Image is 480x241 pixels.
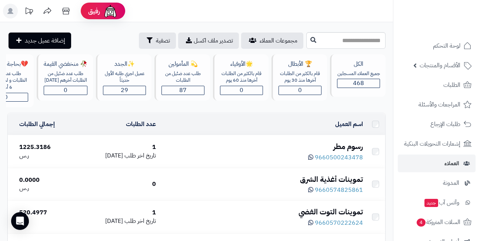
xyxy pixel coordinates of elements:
[80,208,156,217] div: 1
[279,70,321,84] div: قام بالكثير من الطلبات آخرها منذ 30 يوم
[124,151,156,160] span: تاريخ اخر طلب
[20,4,38,20] a: تحديثات المنصة
[315,218,363,227] span: 9660570222624
[161,60,204,68] div: 💫 المأمولين
[398,194,476,211] a: وآتس آبجديد
[19,184,74,193] div: ر.س
[19,152,74,160] div: ر.س
[19,176,74,184] div: 0.0000
[240,86,243,95] span: 0
[4,93,8,102] span: 0
[329,54,387,107] a: الكلجميع العملاء المسجلين468
[194,36,233,45] span: تصدير ملف اكسل
[126,120,156,129] a: عدد الطلبات
[398,213,476,231] a: السلات المتروكة4
[162,141,363,152] div: رسوم مطر
[260,36,297,45] span: مجموعات العملاء
[44,60,87,68] div: 🥀 منخفضي القيمة
[315,153,363,162] span: 9660500243478
[80,217,156,225] div: [DATE]
[270,54,329,107] a: 🏆 الأبطالقام بالكثير من الطلبات آخرها منذ 30 يوم0
[398,155,476,172] a: العملاء
[179,86,187,95] span: 87
[398,135,476,153] a: إشعارات التحويلات البنكية
[103,60,146,68] div: ✨الجدد
[19,120,55,129] a: إجمالي الطلبات
[398,37,476,55] a: لوحة التحكم
[308,218,363,227] a: 9660570222624
[124,217,156,225] span: تاريخ اخر طلب
[419,99,460,110] span: المراجعات والأسئلة
[424,197,459,208] span: وآتس آب
[94,54,153,107] a: ✨الجددعميل اجري طلبه الأول حديثاّ29
[19,208,74,217] div: 520.4977
[121,86,128,95] span: 29
[161,70,204,84] div: طلب عدد ضئيل من الطلبات
[443,80,460,90] span: الطلبات
[398,174,476,192] a: المدونة
[417,218,426,227] span: 4
[35,54,94,107] a: 🥀 منخفضي القيمةطلب عدد ضئيل من الطلبات آخرهم [DATE]0
[19,217,74,225] div: ر.س
[430,119,460,129] span: طلبات الإرجاع
[162,207,363,217] div: تموينات التوت الفضي
[337,60,380,68] div: الكل
[308,153,363,162] a: 9660500243478
[308,186,363,194] a: 9660574825861
[220,70,263,84] div: قام بالكثير من الطلبات آخرها منذ 60 يوم
[241,33,303,49] a: مجموعات العملاء
[178,33,239,49] a: تصدير ملف اكسل
[156,36,170,45] span: تصفية
[80,180,156,189] div: 0
[103,4,118,18] img: ai-face.png
[279,60,321,68] div: 🏆 الأبطال
[443,178,459,188] span: المدونة
[404,139,460,149] span: إشعارات التحويلات البنكية
[25,36,65,45] span: إضافة عميل جديد
[11,212,29,230] div: Open Intercom Messenger
[433,41,460,51] span: لوحة التحكم
[103,70,146,84] div: عميل اجري طلبه الأول حديثاّ
[298,86,302,95] span: 0
[9,33,71,49] a: إضافة عميل جديد
[420,60,460,71] span: الأقسام والمنتجات
[416,217,460,227] span: السلات المتروكة
[211,54,270,107] a: 🌟الأوفياءقام بالكثير من الطلبات آخرها منذ 60 يوم0
[398,76,476,94] a: الطلبات
[19,143,74,152] div: 1225.3186
[424,199,438,207] span: جديد
[153,54,211,107] a: 💫 المأمولينطلب عدد ضئيل من الطلبات87
[337,70,380,77] div: جميع العملاء المسجلين
[315,186,363,194] span: 9660574825861
[162,174,363,185] div: تموينات أغذية الشرق
[80,152,156,160] div: [DATE]
[444,158,459,169] span: العملاء
[139,33,176,49] button: تصفية
[398,115,476,133] a: طلبات الإرجاع
[335,120,363,129] a: اسم العميل
[220,60,263,68] div: 🌟الأوفياء
[430,19,473,34] img: logo-2.png
[353,79,364,88] span: 468
[88,7,100,16] span: رفيق
[64,86,67,95] span: 0
[80,143,156,152] div: 1
[398,96,476,113] a: المراجعات والأسئلة
[44,70,87,84] div: طلب عدد ضئيل من الطلبات آخرهم [DATE]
